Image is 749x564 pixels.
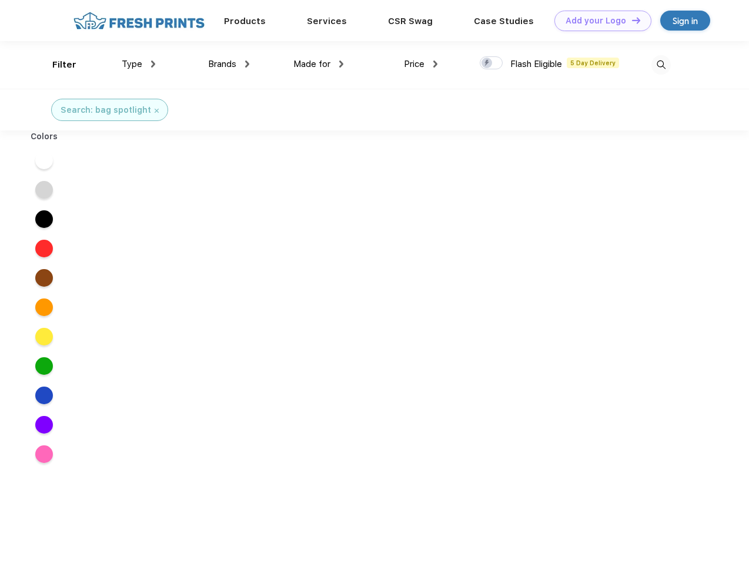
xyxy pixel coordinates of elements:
[155,109,159,113] img: filter_cancel.svg
[404,59,424,69] span: Price
[122,59,142,69] span: Type
[245,61,249,68] img: dropdown.png
[673,14,698,28] div: Sign in
[208,59,236,69] span: Brands
[632,17,640,23] img: DT
[567,58,619,68] span: 5 Day Delivery
[293,59,330,69] span: Made for
[660,11,710,31] a: Sign in
[433,61,437,68] img: dropdown.png
[70,11,208,31] img: fo%20logo%202.webp
[566,16,626,26] div: Add your Logo
[651,55,671,75] img: desktop_search.svg
[22,130,67,143] div: Colors
[224,16,266,26] a: Products
[151,61,155,68] img: dropdown.png
[61,104,151,116] div: Search: bag spotlight
[339,61,343,68] img: dropdown.png
[52,58,76,72] div: Filter
[510,59,562,69] span: Flash Eligible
